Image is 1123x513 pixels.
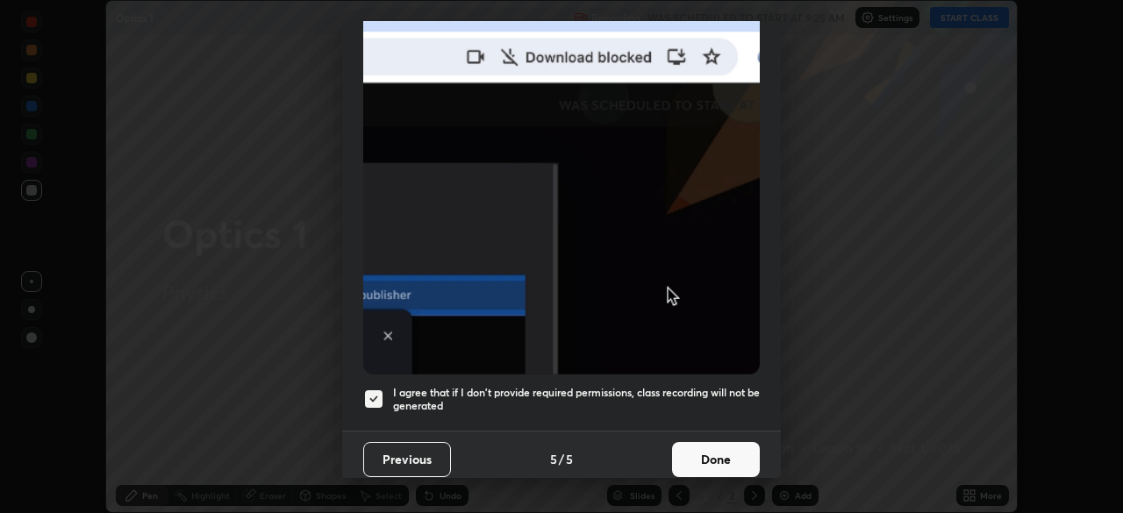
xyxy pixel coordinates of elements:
[393,386,760,413] h5: I agree that if I don't provide required permissions, class recording will not be generated
[672,442,760,477] button: Done
[566,450,573,468] h4: 5
[559,450,564,468] h4: /
[363,442,451,477] button: Previous
[550,450,557,468] h4: 5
